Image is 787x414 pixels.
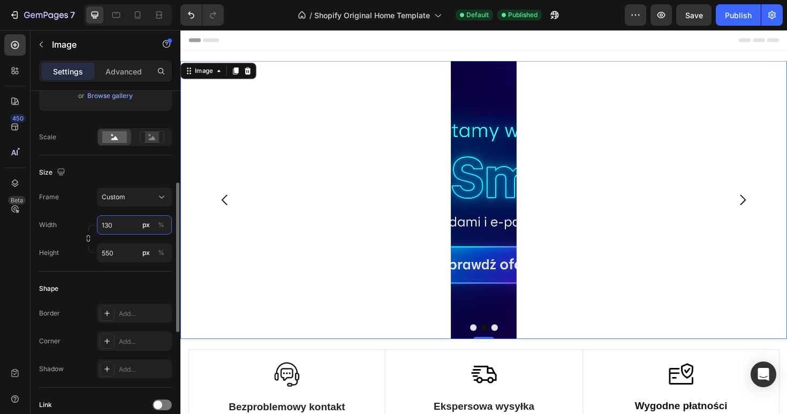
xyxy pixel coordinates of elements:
[307,312,314,319] button: Dot
[39,364,64,374] div: Shadow
[39,336,60,346] div: Corner
[286,33,356,327] img: gempages_585749444905927515-b1ceb06c-d060-4580-a669-251a4f8f2faa.png
[676,4,712,26] button: Save
[155,219,168,231] button: px
[22,392,202,406] p: Bezproblemowy kontakt
[508,10,538,20] span: Published
[466,10,489,20] span: Default
[685,11,703,20] span: Save
[140,246,153,259] button: %
[39,165,67,180] div: Size
[97,187,172,207] button: Custom
[97,215,172,235] input: px%
[105,66,142,77] p: Advanced
[10,114,26,123] div: 450
[99,351,126,378] img: Alt Image
[314,10,430,21] span: Shopify Original Home Template
[309,10,312,21] span: /
[97,243,172,262] input: px%
[39,132,56,142] div: Scale
[102,192,125,202] span: Custom
[180,4,224,26] div: Undo/Redo
[39,400,52,410] div: Link
[39,220,57,230] label: Width
[78,89,85,102] span: or
[158,220,164,230] div: %
[142,220,150,230] div: px
[53,66,83,77] p: Settings
[119,365,169,374] div: Add...
[716,4,761,26] button: Publish
[725,10,752,21] div: Publish
[751,362,776,387] div: Open Intercom Messenger
[4,4,80,26] button: 7
[180,30,787,414] iframe: Design area
[142,248,150,258] div: px
[39,192,59,202] label: Frame
[318,312,325,319] button: Dot
[8,196,26,205] div: Beta
[158,248,164,258] div: %
[39,248,59,258] label: Height
[13,39,36,48] div: Image
[39,308,60,318] div: Border
[155,246,168,259] button: px
[52,38,143,51] p: Image
[87,91,133,101] button: Browse gallery
[70,9,75,21] p: 7
[517,351,543,377] img: Alt Image
[440,391,620,405] p: Wygodne płatności
[329,312,336,319] button: Dot
[308,351,335,378] img: Alt Image
[579,163,612,197] button: Carousel Next Arrow
[119,337,169,347] div: Add...
[268,393,374,404] strong: Ekspersowa wysyłka
[140,219,153,231] button: %
[119,309,169,319] div: Add...
[39,284,58,293] div: Shape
